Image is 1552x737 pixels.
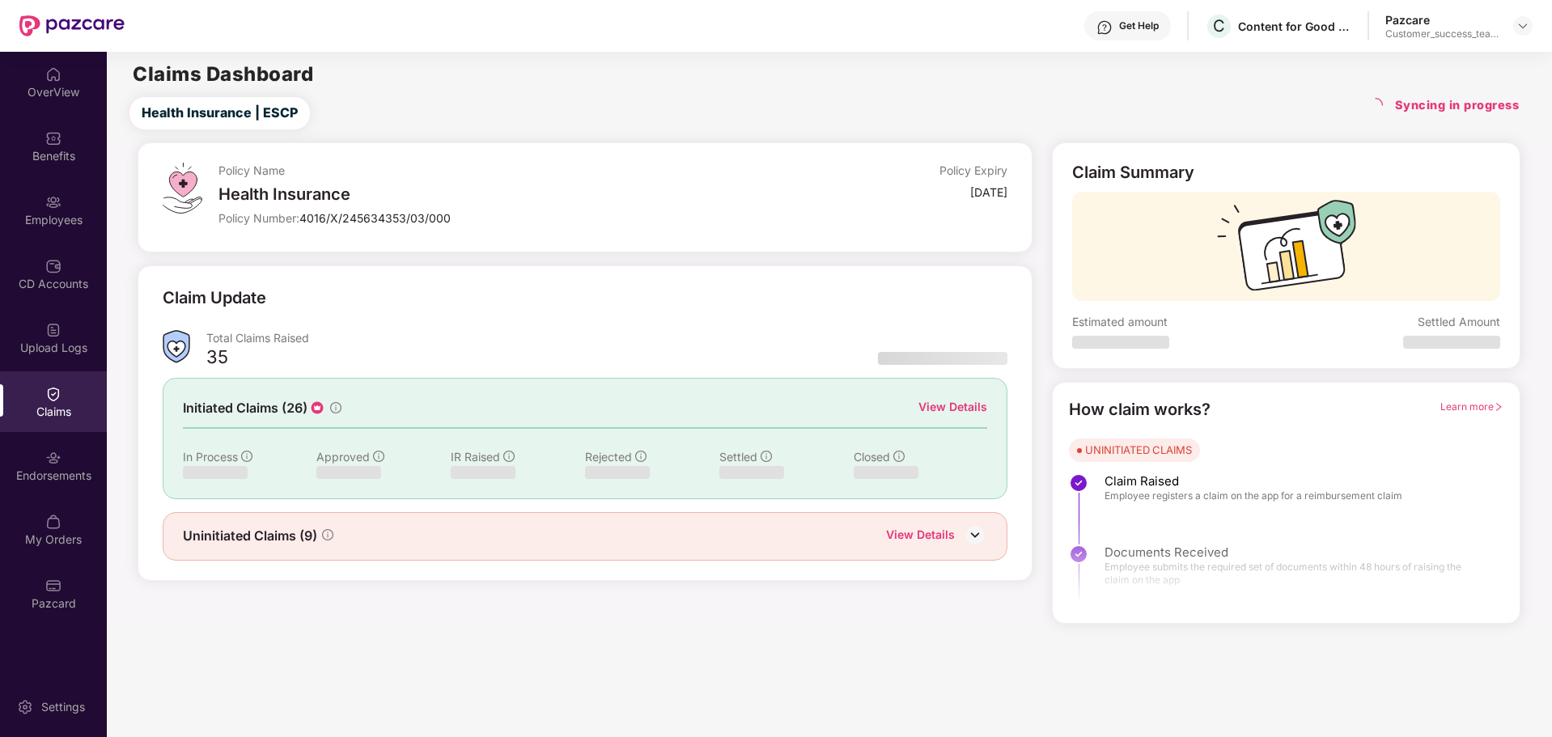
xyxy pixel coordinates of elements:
img: svg+xml;base64,PHN2ZyBpZD0iUGF6Y2FyZCIgeG1sbnM9Imh0dHA6Ly93d3cudzMub3JnLzIwMDAvc3ZnIiB3aWR0aD0iMj... [45,578,61,594]
span: IR Raised [451,450,500,464]
span: Rejected [585,450,632,464]
span: Settled [719,450,757,464]
img: svg+xml;base64,PHN2ZyBpZD0iTXlfT3JkZXJzIiBkYXRhLW5hbWU9Ik15IE9yZGVycyIgeG1sbnM9Imh0dHA6Ly93d3cudz... [45,514,61,530]
div: View Details [886,526,955,547]
div: Settings [36,699,90,715]
img: svg+xml;base64,PHN2ZyBpZD0iSG9tZSIgeG1sbnM9Imh0dHA6Ly93d3cudzMub3JnLzIwMDAvc3ZnIiB3aWR0aD0iMjAiIG... [45,66,61,83]
div: Claim Summary [1072,163,1194,182]
img: svg+xml;base64,PHN2ZyBpZD0iVXBsb2FkX0xvZ3MiIGRhdGEtbmFtZT0iVXBsb2FkIExvZ3MiIHhtbG5zPSJodHRwOi8vd3... [45,322,61,338]
span: Approved [316,450,370,464]
img: ClaimsSummaryIcon [163,330,190,363]
img: svg+xml;base64,PHN2ZyBpZD0iQmVuZWZpdHMiIHhtbG5zPSJodHRwOi8vd3d3LnczLm9yZy8yMDAwL3N2ZyIgd2lkdGg9Ij... [45,130,61,146]
span: Health Insurance | ESCP [142,103,298,123]
h2: Claims Dashboard [133,65,313,84]
span: In Process [183,450,238,464]
span: Closed [854,450,890,464]
img: icon [309,400,325,416]
div: 35 [206,345,228,373]
img: svg+xml;base64,PHN2ZyB4bWxucz0iaHR0cDovL3d3dy53My5vcmcvMjAwMC9zdmciIHdpZHRoPSI0OS4zMiIgaGVpZ2h0PS... [163,163,202,214]
div: Settled Amount [1418,314,1500,329]
div: Claim Update [163,286,266,311]
span: info-circle [635,451,647,462]
span: Employee registers a claim on the app for a reimbursement claim [1105,489,1402,502]
img: svg+xml;base64,PHN2ZyBpZD0iU3RlcC1Eb25lLTMyeDMyIiB4bWxucz0iaHR0cDovL3d3dy53My5vcmcvMjAwMC9zdmciIH... [1069,473,1088,493]
span: info-circle [241,451,252,462]
span: info-circle [322,529,333,540]
div: [DATE] [970,184,1007,200]
span: loading [1365,95,1385,115]
span: Claim Raised [1105,473,1402,489]
span: right [1494,402,1503,412]
img: svg+xml;base64,PHN2ZyB3aWR0aD0iMTcyIiBoZWlnaHQ9IjExMyIgdmlld0JveD0iMCAwIDE3MiAxMTMiIGZpbGw9Im5vbm... [1217,200,1356,301]
span: info-circle [761,451,772,462]
div: UNINITIATED CLAIMS [1085,442,1192,458]
img: svg+xml;base64,PHN2ZyBpZD0iSGVscC0zMngzMiIgeG1sbnM9Imh0dHA6Ly93d3cudzMub3JnLzIwMDAvc3ZnIiB3aWR0aD... [1096,19,1113,36]
img: New Pazcare Logo [19,15,125,36]
button: Health Insurance | ESCP [129,97,310,129]
span: info-circle [503,451,515,462]
div: Health Insurance [218,184,744,204]
div: Policy Number: [218,210,744,226]
span: Uninitiated Claims (9) [183,526,317,546]
span: 4016/X/245634353/03/000 [299,211,451,225]
img: svg+xml;base64,PHN2ZyBpZD0iRW1wbG95ZWVzIiB4bWxucz0iaHR0cDovL3d3dy53My5vcmcvMjAwMC9zdmciIHdpZHRoPS... [45,194,61,210]
img: svg+xml;base64,PHN2ZyBpZD0iRW5kb3JzZW1lbnRzIiB4bWxucz0iaHR0cDovL3d3dy53My5vcmcvMjAwMC9zdmciIHdpZH... [45,450,61,466]
div: Estimated amount [1072,314,1286,329]
span: info-circle [373,451,384,462]
div: Pazcare [1385,12,1499,28]
div: Content for Good Private Limited [1238,19,1351,34]
img: svg+xml;base64,PHN2ZyBpZD0iQ0RfQWNjb3VudHMiIGRhdGEtbmFtZT0iQ0QgQWNjb3VudHMiIHhtbG5zPSJodHRwOi8vd3... [45,258,61,274]
span: Initiated Claims (26) [183,398,307,418]
div: Customer_success_team_lead [1385,28,1499,40]
div: How claim works? [1069,397,1211,422]
img: svg+xml;base64,PHN2ZyBpZD0iQ2xhaW0iIHhtbG5zPSJodHRwOi8vd3d3LnczLm9yZy8yMDAwL3N2ZyIgd2lkdGg9IjIwIi... [45,386,61,402]
div: Total Claims Raised [206,330,1008,345]
span: C [1213,16,1225,36]
div: Policy Expiry [939,163,1007,178]
img: svg+xml;base64,PHN2ZyBpZD0iU2V0dGluZy0yMHgyMCIgeG1sbnM9Imh0dHA6Ly93d3cudzMub3JnLzIwMDAvc3ZnIiB3aW... [17,699,33,715]
span: info-circle [330,402,341,413]
div: Policy Name [218,163,744,178]
img: svg+xml;base64,PHN2ZyBpZD0iRHJvcGRvd24tMzJ4MzIiIHhtbG5zPSJodHRwOi8vd3d3LnczLm9yZy8yMDAwL3N2ZyIgd2... [1516,19,1529,32]
div: View Details [918,398,987,416]
img: DownIcon [963,523,987,547]
div: Get Help [1119,19,1159,32]
span: Learn more [1440,400,1503,413]
h4: Syncing in progress [1395,97,1520,113]
span: info-circle [893,451,905,462]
